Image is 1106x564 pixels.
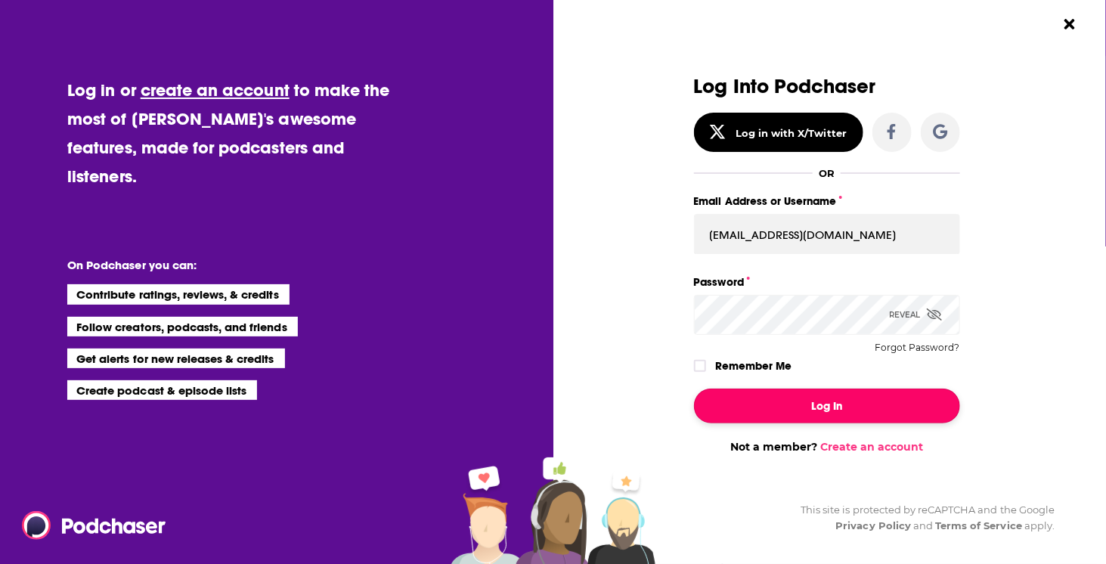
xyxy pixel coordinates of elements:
[694,113,863,152] button: Log in with X/Twitter
[1055,10,1084,39] button: Close Button
[694,214,960,255] input: Email Address or Username
[694,191,960,211] label: Email Address or Username
[694,440,960,454] div: Not a member?
[67,258,370,272] li: On Podchaser you can:
[67,317,298,336] li: Follow creators, podcasts, and friends
[22,511,167,540] img: Podchaser - Follow, Share and Rate Podcasts
[694,272,960,292] label: Password
[819,167,835,179] div: OR
[67,349,284,368] li: Get alerts for new releases & credits
[820,440,923,454] a: Create an account
[22,511,155,540] a: Podchaser - Follow, Share and Rate Podcasts
[141,79,290,101] a: create an account
[67,380,257,400] li: Create podcast & episode lists
[694,389,960,423] button: Log In
[836,519,912,531] a: Privacy Policy
[890,295,942,335] div: Reveal
[788,502,1055,534] div: This site is protected by reCAPTCHA and the Google and apply.
[715,356,792,376] label: Remember Me
[736,127,847,139] div: Log in with X/Twitter
[694,76,960,98] h3: Log Into Podchaser
[935,519,1022,531] a: Terms of Service
[875,342,960,353] button: Forgot Password?
[67,284,290,304] li: Contribute ratings, reviews, & credits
